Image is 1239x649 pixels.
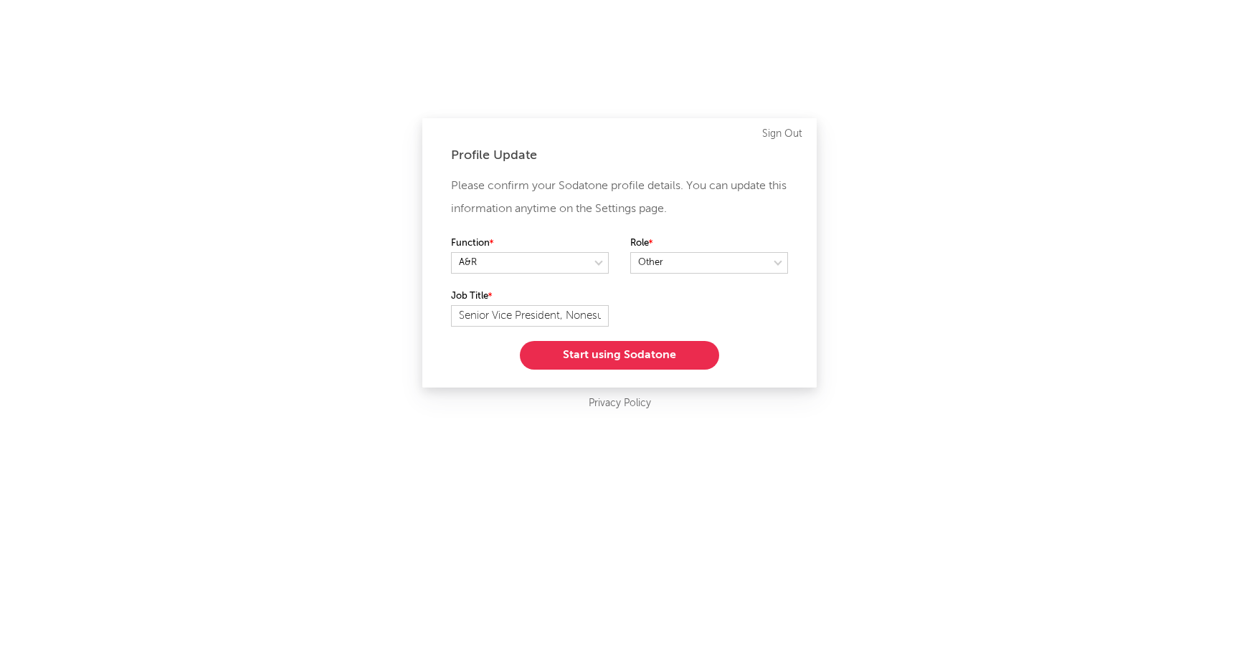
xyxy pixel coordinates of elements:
[451,235,609,252] label: Function
[451,175,788,221] p: Please confirm your Sodatone profile details. You can update this information anytime on the Sett...
[451,288,609,305] label: Job Title
[589,395,651,413] a: Privacy Policy
[520,341,719,370] button: Start using Sodatone
[762,125,802,143] a: Sign Out
[451,147,788,164] div: Profile Update
[630,235,788,252] label: Role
